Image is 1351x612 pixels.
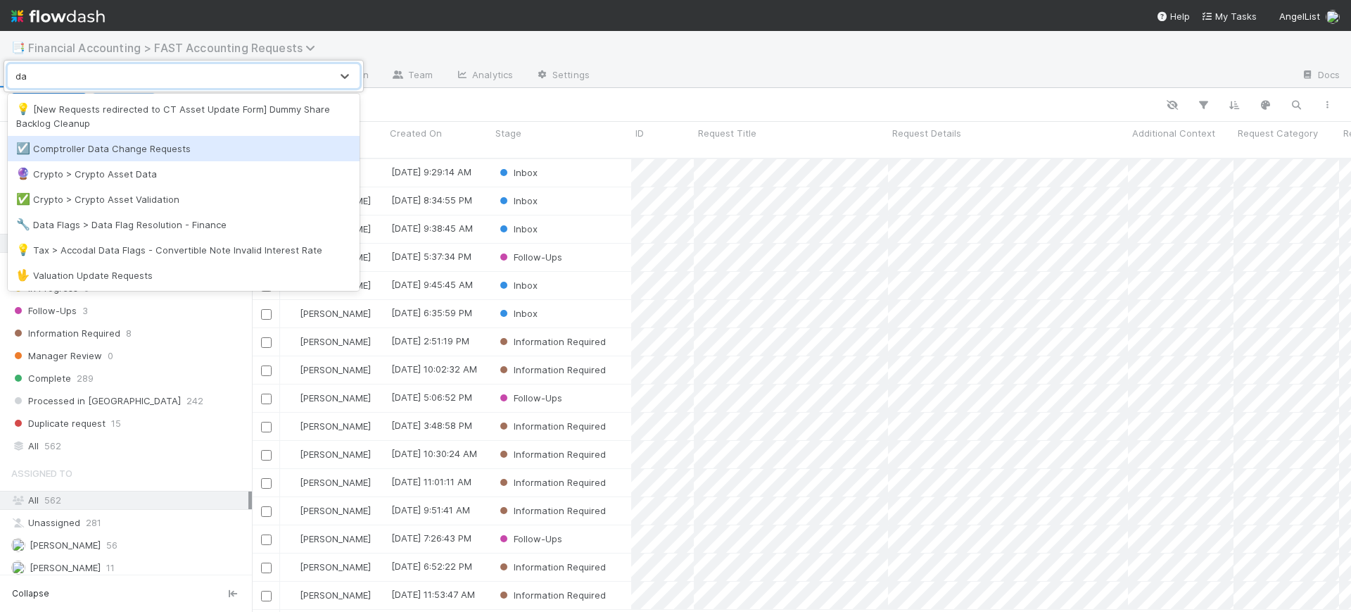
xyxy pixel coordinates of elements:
div: Tax > Accodal Data Flags - Convertible Note Invalid Interest Rate [16,243,351,257]
span: ☑️ [16,142,30,154]
div: [New Requests redirected to CT Asset Update Form] Dummy Share Backlog Cleanup [16,102,351,130]
span: 🔧 [16,218,30,230]
span: 💡 [16,103,30,115]
span: ✅ [16,193,30,205]
div: Crypto > Crypto Asset Data [16,167,351,181]
div: Valuation Update Requests [16,268,351,282]
div: Comptroller Data Change Requests [16,142,351,156]
span: 🖖 [16,269,30,281]
div: Crypto > Crypto Asset Validation [16,192,351,206]
div: Data Flags > Data Flag Resolution - Finance [16,218,351,232]
span: 🔮 [16,168,30,180]
span: 💡 [16,244,30,256]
